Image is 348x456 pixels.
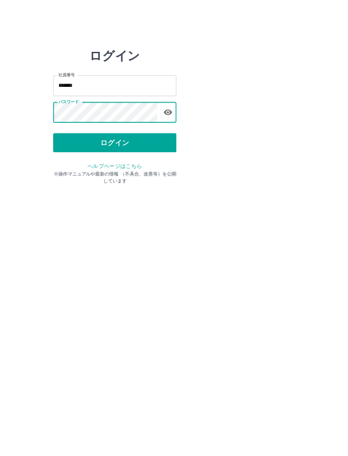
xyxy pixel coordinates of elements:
[81,259,267,280] p: ※操作マニュアルや最新の情報 （不具合、改善等）を公開しています
[136,73,213,96] h2: ログイン
[81,202,267,231] button: ログイン
[89,109,113,118] label: 社員番号
[133,247,215,257] a: ヘルプページはこちら
[89,150,120,159] label: パスワード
